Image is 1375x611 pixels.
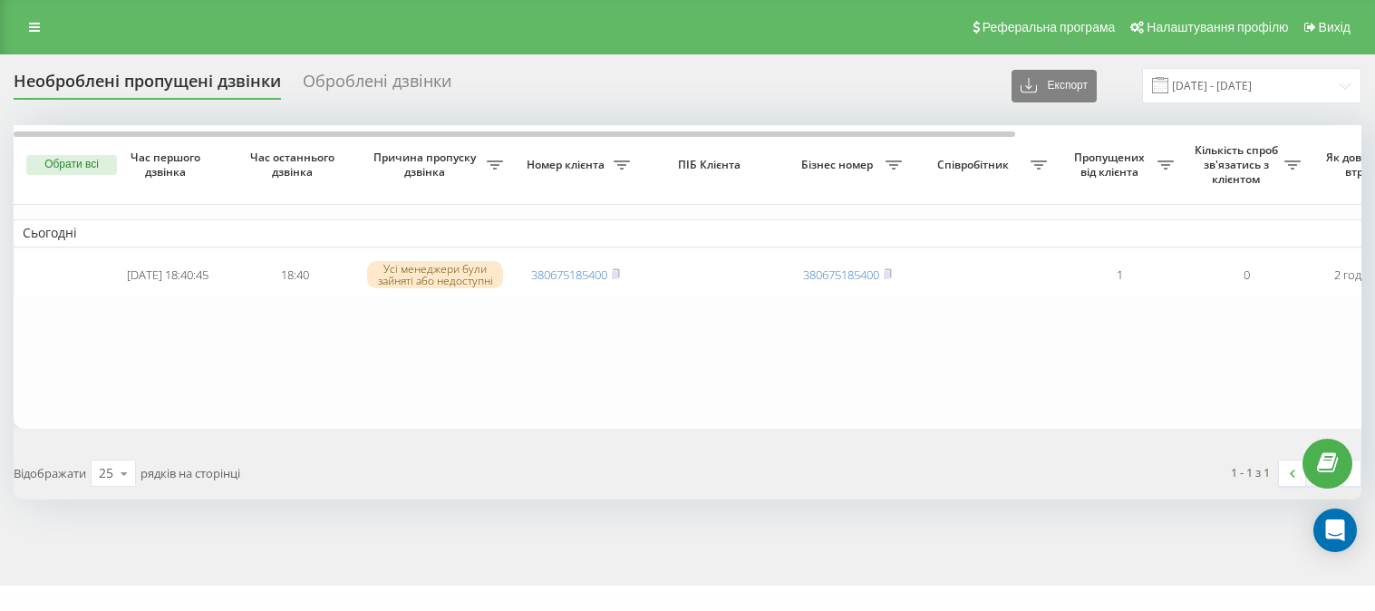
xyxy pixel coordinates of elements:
a: 380675185400 [803,267,879,283]
div: Open Intercom Messenger [1313,509,1357,552]
span: Кількість спроб зв'язатись з клієнтом [1192,143,1284,186]
td: 18:40 [231,251,358,299]
span: Вихід [1319,20,1351,34]
span: Час першого дзвінка [119,150,217,179]
span: Відображати [14,465,86,481]
span: Налаштування профілю [1147,20,1288,34]
button: Експорт [1012,70,1097,102]
td: 1 [1056,251,1183,299]
span: Пропущених від клієнта [1065,150,1157,179]
span: Номер клієнта [521,158,614,172]
div: Необроблені пропущені дзвінки [14,72,281,100]
span: Співробітник [920,158,1031,172]
span: Реферальна програма [983,20,1116,34]
span: Причина пропуску дзвінка [367,150,487,179]
td: [DATE] 18:40:45 [104,251,231,299]
div: Усі менеджери були зайняті або недоступні [367,261,503,288]
span: Час останнього дзвінка [246,150,344,179]
div: Оброблені дзвінки [303,72,451,100]
button: Обрати всі [26,155,117,175]
a: 380675185400 [531,267,607,283]
span: Бізнес номер [793,158,886,172]
span: ПІБ Клієнта [654,158,769,172]
div: 1 - 1 з 1 [1231,463,1270,481]
span: рядків на сторінці [140,465,240,481]
td: 0 [1183,251,1310,299]
div: 25 [99,464,113,482]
